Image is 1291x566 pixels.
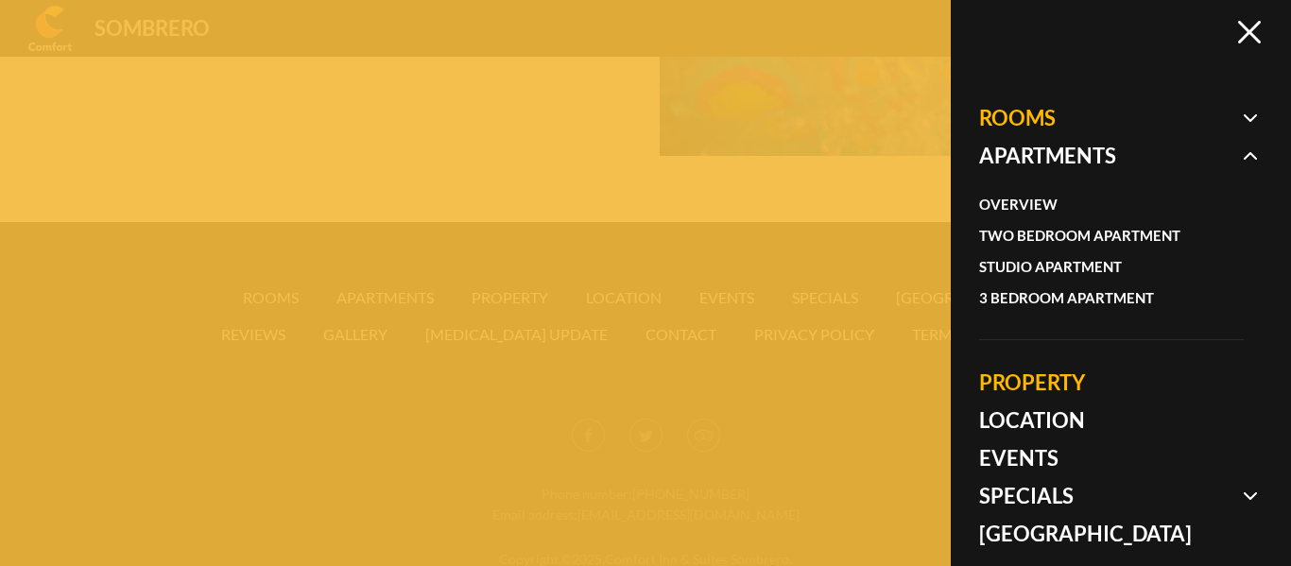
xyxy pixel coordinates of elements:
[979,477,1244,515] span: Specials
[979,402,1244,439] a: Location
[979,364,1244,402] a: Property
[979,189,1225,220] a: Overview
[979,220,1225,251] a: Two Bedroom Apartment
[979,439,1244,477] a: Events
[979,515,1244,553] a: [GEOGRAPHIC_DATA]
[979,137,1244,364] span: Apartments
[979,251,1225,283] a: Studio Apartment
[979,283,1225,314] a: 3 Bedroom Apartment
[979,99,1244,137] span: Rooms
